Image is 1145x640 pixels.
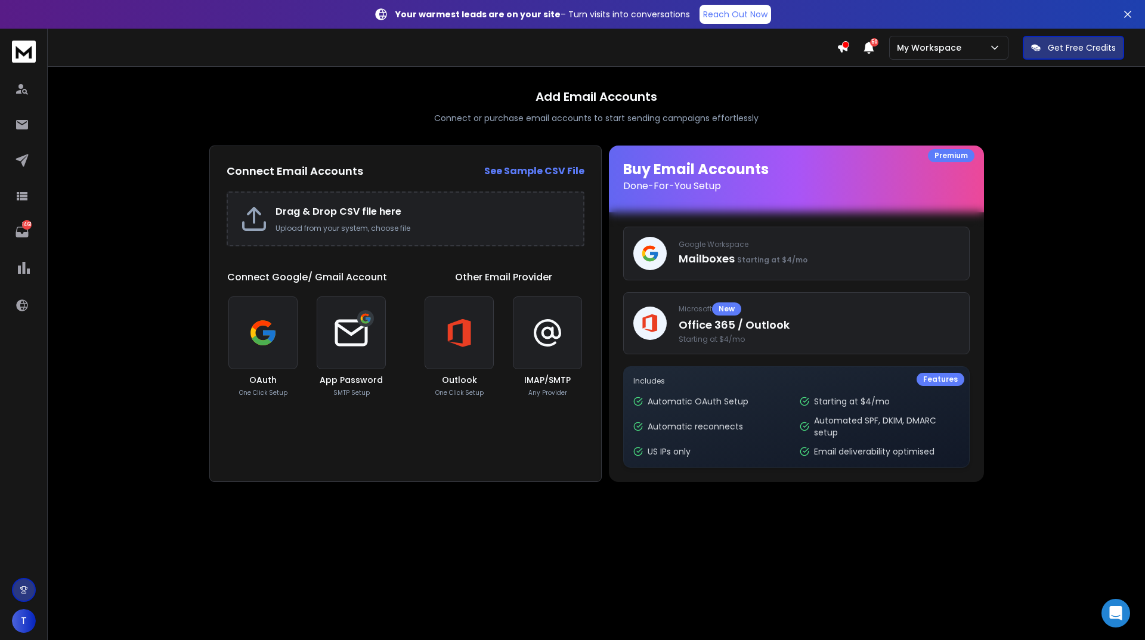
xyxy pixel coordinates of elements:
[442,374,477,386] h3: Outlook
[679,240,960,249] p: Google Workspace
[623,179,970,193] p: Done-For-You Setup
[870,38,878,47] span: 50
[623,160,970,193] h1: Buy Email Accounts
[434,112,759,124] p: Connect or purchase email accounts to start sending campaigns effortlessly
[12,609,36,633] button: T
[648,421,743,432] p: Automatic reconnects
[536,88,657,105] h1: Add Email Accounts
[1048,42,1116,54] p: Get Free Credits
[22,220,32,230] p: 1461
[395,8,561,20] strong: Your warmest leads are on your site
[897,42,966,54] p: My Workspace
[249,374,277,386] h3: OAuth
[737,255,807,265] span: Starting at $4/mo
[528,388,567,397] p: Any Provider
[703,8,768,20] p: Reach Out Now
[679,335,960,344] span: Starting at $4/mo
[227,270,387,285] h1: Connect Google/ Gmail Account
[814,415,959,438] p: Automated SPF, DKIM, DMARC setup
[814,446,934,457] p: Email deliverability optimised
[928,149,974,162] div: Premium
[648,446,691,457] p: US IPs only
[227,163,363,180] h2: Connect Email Accounts
[455,270,552,285] h1: Other Email Provider
[484,164,584,178] a: See Sample CSV File
[12,41,36,63] img: logo
[395,8,690,20] p: – Turn visits into conversations
[239,388,287,397] p: One Click Setup
[633,376,960,386] p: Includes
[679,302,960,316] p: Microsoft
[679,251,960,267] p: Mailboxes
[276,224,571,233] p: Upload from your system, choose file
[814,395,890,407] p: Starting at $4/mo
[1101,599,1130,627] div: Open Intercom Messenger
[276,205,571,219] h2: Drag & Drop CSV file here
[917,373,964,386] div: Features
[700,5,771,24] a: Reach Out Now
[10,220,34,244] a: 1461
[1023,36,1124,60] button: Get Free Credits
[320,374,383,386] h3: App Password
[524,374,571,386] h3: IMAP/SMTP
[648,395,748,407] p: Automatic OAuth Setup
[679,317,960,333] p: Office 365 / Outlook
[712,302,741,316] div: New
[435,388,484,397] p: One Click Setup
[333,388,370,397] p: SMTP Setup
